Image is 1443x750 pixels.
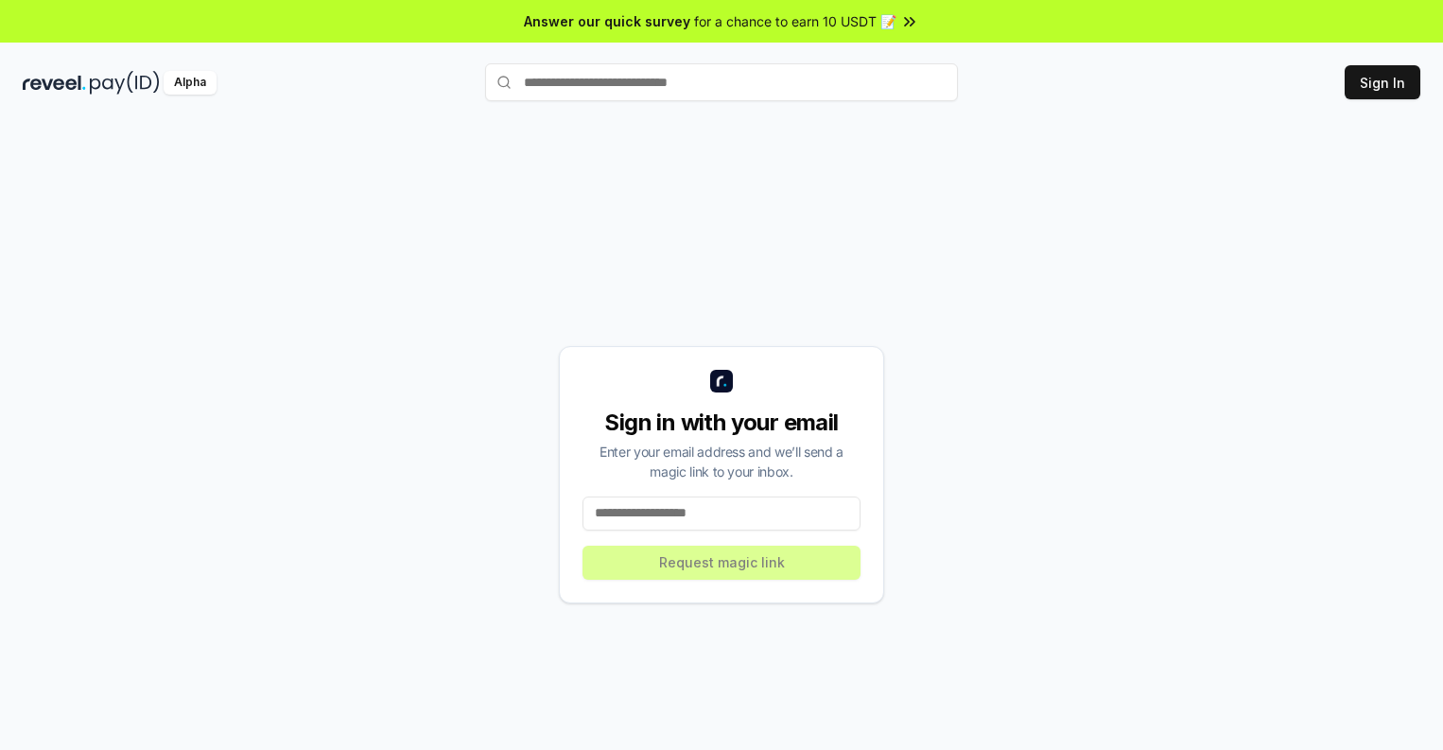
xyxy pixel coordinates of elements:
[694,11,896,31] span: for a chance to earn 10 USDT 📝
[582,442,861,481] div: Enter your email address and we’ll send a magic link to your inbox.
[1345,65,1420,99] button: Sign In
[710,370,733,392] img: logo_small
[164,71,217,95] div: Alpha
[524,11,690,31] span: Answer our quick survey
[90,71,160,95] img: pay_id
[582,408,861,438] div: Sign in with your email
[23,71,86,95] img: reveel_dark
